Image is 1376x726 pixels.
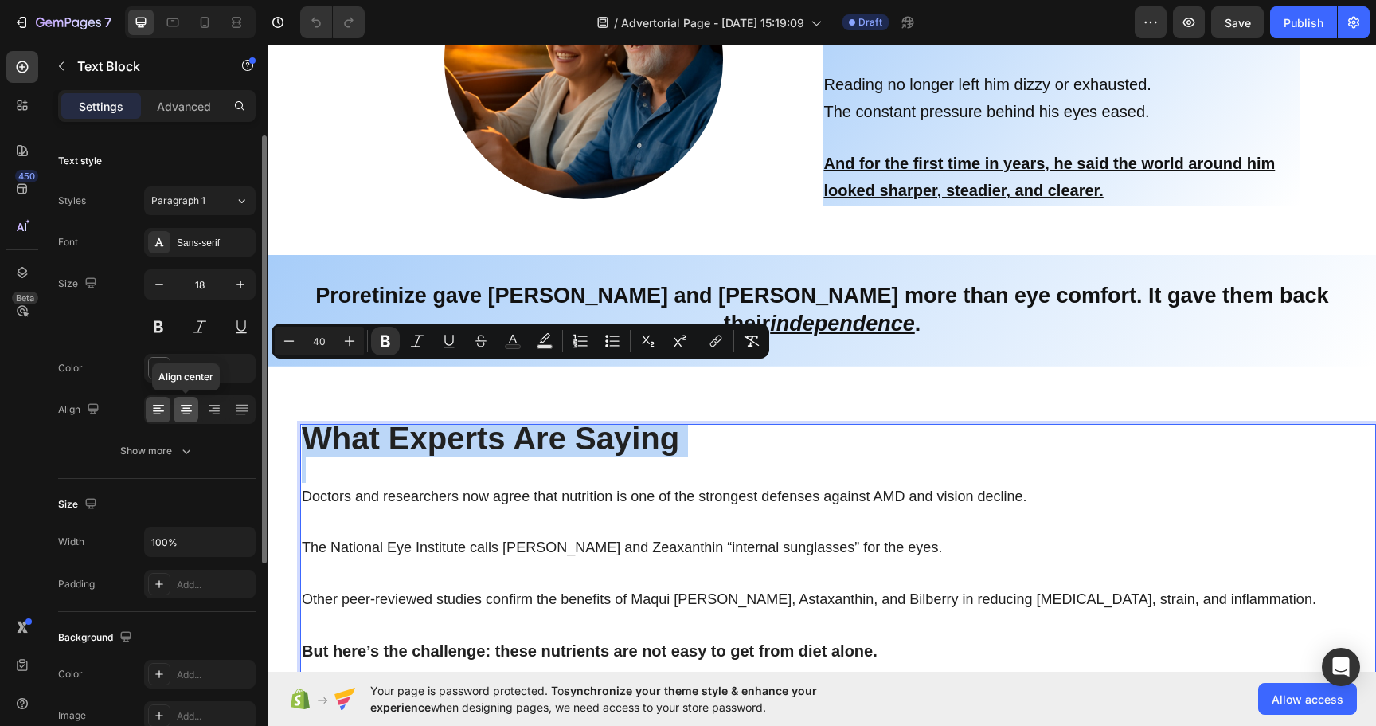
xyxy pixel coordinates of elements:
div: Show more [120,443,194,459]
span: Allow access [1272,691,1343,708]
span: / [614,14,618,31]
button: Allow access [1258,683,1357,715]
div: Beta [12,292,38,304]
div: Add... [177,709,252,724]
p: Advanced [157,98,211,115]
strong: What Experts Are Saying [33,376,411,411]
p: Text Block [77,57,213,76]
div: Color [58,667,83,681]
div: Image [58,708,86,723]
button: Publish [1270,6,1337,38]
div: Editor contextual toolbar [272,324,769,359]
div: Undo/Redo [300,6,365,38]
button: Show more [58,437,256,465]
div: Align [58,399,103,421]
p: 7 [104,13,111,32]
div: 212121 [177,362,252,376]
span: Reading no longer left him dizzy or exhausted. [556,31,883,49]
span: synchronize your theme style & enhance your experience [370,684,817,714]
div: Add... [177,578,252,592]
span: Paragraph 1 [151,194,205,208]
p: Settings [79,98,123,115]
div: Background [58,627,135,649]
u: independence [502,267,647,291]
iframe: Design area [268,45,1376,672]
div: Open Intercom Messenger [1322,648,1360,686]
div: 450 [15,170,38,182]
strong: . [647,267,653,291]
div: Size [58,494,100,516]
span: Draft [858,15,882,29]
div: Styles [58,194,86,208]
button: 7 [6,6,119,38]
div: Sans-serif [177,236,252,250]
div: Padding [58,577,95,591]
button: Save [1211,6,1264,38]
strong: Proretinize gave [PERSON_NAME] and [PERSON_NAME] more than eye comfort. It gave them back their [47,239,1060,291]
span: Save [1225,16,1251,29]
div: Publish [1284,14,1323,31]
strong: But here’s the challenge: these nutrients are not easy to get from diet alone. [33,598,609,615]
div: Size [58,273,100,295]
div: Color [58,361,83,375]
p: Doctors and researchers now agree that nutrition is one of the strongest defenses against AMD and... [33,439,1106,568]
span: Your page is password protected. To when designing pages, we need access to your store password. [370,682,879,716]
span: Advertorial Page - [DATE] 15:19:09 [621,14,804,31]
input: Auto [145,528,255,556]
div: Add... [177,668,252,682]
div: Font [58,235,78,249]
div: Text style [58,154,102,168]
span: The constant pressure behind his eyes eased. [556,58,881,76]
u: And for the first time in years, he said the world around him looked sharper, steadier, and clearer. [556,110,1007,154]
div: Width [58,535,84,549]
button: Paragraph 1 [144,186,256,215]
